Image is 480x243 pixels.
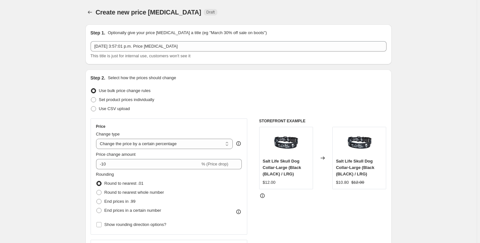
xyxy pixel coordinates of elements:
span: Use CSV upload [99,106,130,111]
h2: Step 1. [91,30,105,36]
div: help [235,140,242,147]
span: Round to nearest whole number [104,190,164,195]
span: Draft [206,10,215,15]
div: $10.80 [336,179,349,186]
p: Optionally give your price [MEDICAL_DATA] a title (eg "March 30% off sale on boots") [108,30,267,36]
div: $12.00 [263,179,276,186]
h3: Price [96,124,105,129]
span: Set product prices individually [99,97,154,102]
span: This title is just for internal use, customers won't see it [91,53,191,58]
span: Use bulk price change rules [99,88,151,93]
span: Rounding [96,172,114,177]
input: -15 [96,159,200,169]
button: Price change jobs [85,8,94,17]
span: End prices in a certain number [104,208,161,213]
input: 30% off holiday sale [91,41,387,51]
span: Show rounding direction options? [104,222,166,227]
img: sl-slpt002_1_80x.jpg [273,130,299,156]
span: Change type [96,132,120,136]
h6: STOREFRONT EXAMPLE [259,118,387,124]
strike: $12.00 [351,179,364,186]
span: Salt Life Skull Dog Collar-Large (Black (BLACK) / LRG) [263,159,301,176]
img: sl-slpt002_1_80x.jpg [347,130,372,156]
span: Round to nearest .01 [104,181,143,186]
span: % (Price drop) [201,162,228,166]
p: Select how the prices should change [108,75,176,81]
h2: Step 2. [91,75,105,81]
span: Create new price [MEDICAL_DATA] [96,9,201,16]
span: Salt Life Skull Dog Collar-Large (Black (BLACK) / LRG) [336,159,374,176]
span: Price change amount [96,152,136,157]
span: End prices in .99 [104,199,136,204]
